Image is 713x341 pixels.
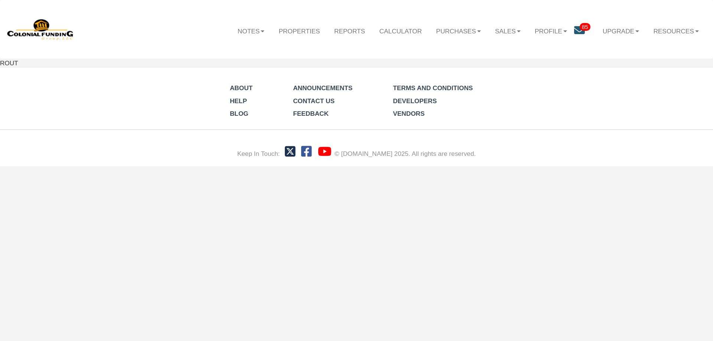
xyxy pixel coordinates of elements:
a: About [230,84,253,92]
a: Profile [528,20,574,42]
a: Resources [646,20,706,42]
a: Feedback [293,110,329,117]
a: Reports [327,20,372,42]
div: Keep In Touch: [237,149,280,158]
a: Sales [488,20,528,42]
a: Notes [231,20,272,42]
a: Vendors [393,110,424,117]
a: Terms and Conditions [393,84,473,92]
span: 85 [580,23,590,31]
a: Purchases [429,20,488,42]
a: Properties [271,20,327,42]
a: Blog [230,110,248,117]
a: Calculator [372,20,429,42]
a: Announcements [293,84,352,92]
a: Contact Us [293,97,335,105]
a: Help [230,97,247,105]
a: 85 [574,20,596,43]
a: Developers [393,97,437,105]
div: © [DOMAIN_NAME] 2025. All rights are reserved. [335,149,476,158]
a: Upgrade [596,20,647,42]
img: 579666 [7,18,74,40]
